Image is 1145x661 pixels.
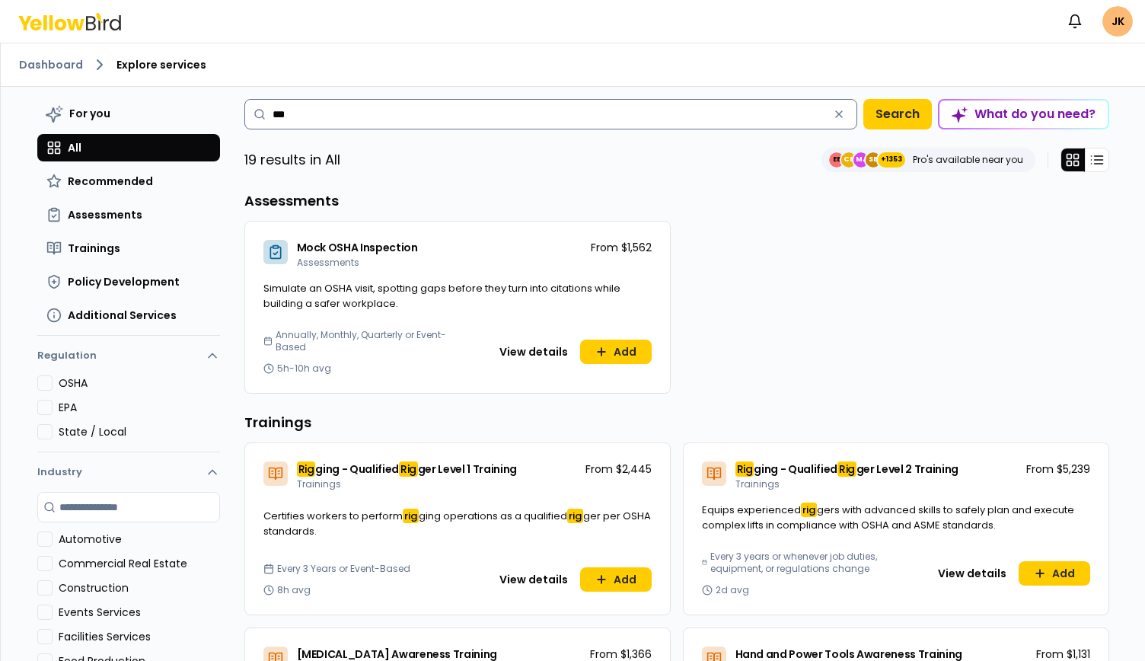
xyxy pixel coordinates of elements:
[702,503,801,517] span: Equips experienced
[490,567,577,592] button: View details
[1019,561,1090,586] button: Add
[59,532,220,547] label: Automotive
[263,509,403,523] span: Certifies workers to perform
[59,424,220,439] label: State / Local
[59,580,220,596] label: Construction
[37,452,220,492] button: Industry
[716,584,749,596] span: 2d avg
[263,509,651,538] span: ger per OSHA standards.
[1102,6,1133,37] span: JK
[710,551,889,575] span: Every 3 years or whenever job duties, equipment, or regulations change
[399,461,418,477] mark: Rig
[244,190,1109,212] h3: Assessments
[277,563,410,575] span: Every 3 Years or Event-Based
[69,106,110,121] span: For you
[37,268,220,295] button: Policy Development
[591,240,652,255] p: From $1,562
[702,503,1074,532] span: gers with advanced skills to safely plan and execute complex lifts in compliance with OSHA and AS...
[856,461,958,477] span: ger Level 2 Training
[939,101,1108,128] div: What do you need?
[297,240,418,255] span: Mock OSHA Inspection
[580,567,652,592] button: Add
[19,57,83,72] a: Dashboard
[37,342,220,375] button: Regulation
[276,329,451,353] span: Annually, Monthly, Quarterly or Event-Based
[853,152,869,168] span: MJ
[37,302,220,329] button: Additional Services
[37,201,220,228] button: Assessments
[68,308,177,323] span: Additional Services
[580,340,652,364] button: Add
[277,584,311,596] span: 8h avg
[297,461,316,477] mark: Rig
[938,99,1109,129] button: What do you need?
[37,375,220,452] div: Regulation
[68,140,81,155] span: All
[315,461,398,477] span: ging - Qualified
[244,149,340,171] p: 19 results in All
[419,509,567,523] span: ging operations as a qualified
[567,509,583,523] mark: rig
[37,235,220,262] button: Trainings
[59,400,220,415] label: EPA
[244,412,1109,433] h3: Trainings
[37,99,220,128] button: For you
[59,629,220,644] label: Facilities Services
[263,281,620,311] span: Simulate an OSHA visit, spotting gaps before they turn into citations while building a safer work...
[490,340,577,364] button: View details
[297,256,359,269] span: Assessments
[403,509,419,523] mark: rig
[59,375,220,391] label: OSHA
[297,477,341,490] span: Trainings
[754,461,837,477] span: ging - Qualified
[68,207,142,222] span: Assessments
[913,154,1023,166] p: Pro's available near you
[68,174,153,189] span: Recommended
[837,461,856,477] mark: Rig
[277,362,331,375] span: 5h-10h avg
[37,134,220,161] button: All
[418,461,517,477] span: ger Level 1 Training
[68,241,120,256] span: Trainings
[37,168,220,195] button: Recommended
[59,556,220,571] label: Commercial Real Estate
[19,56,1127,74] nav: breadcrumb
[735,461,754,477] mark: Rig
[585,461,652,477] p: From $2,445
[881,152,902,168] span: +1353
[866,152,881,168] span: SE
[929,561,1016,586] button: View details
[68,274,180,289] span: Policy Development
[116,57,206,72] span: Explore services
[801,503,817,517] mark: rig
[735,477,780,490] span: Trainings
[1026,461,1090,477] p: From $5,239
[863,99,932,129] button: Search
[59,605,220,620] label: Events Services
[841,152,856,168] span: CE
[829,152,844,168] span: EE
